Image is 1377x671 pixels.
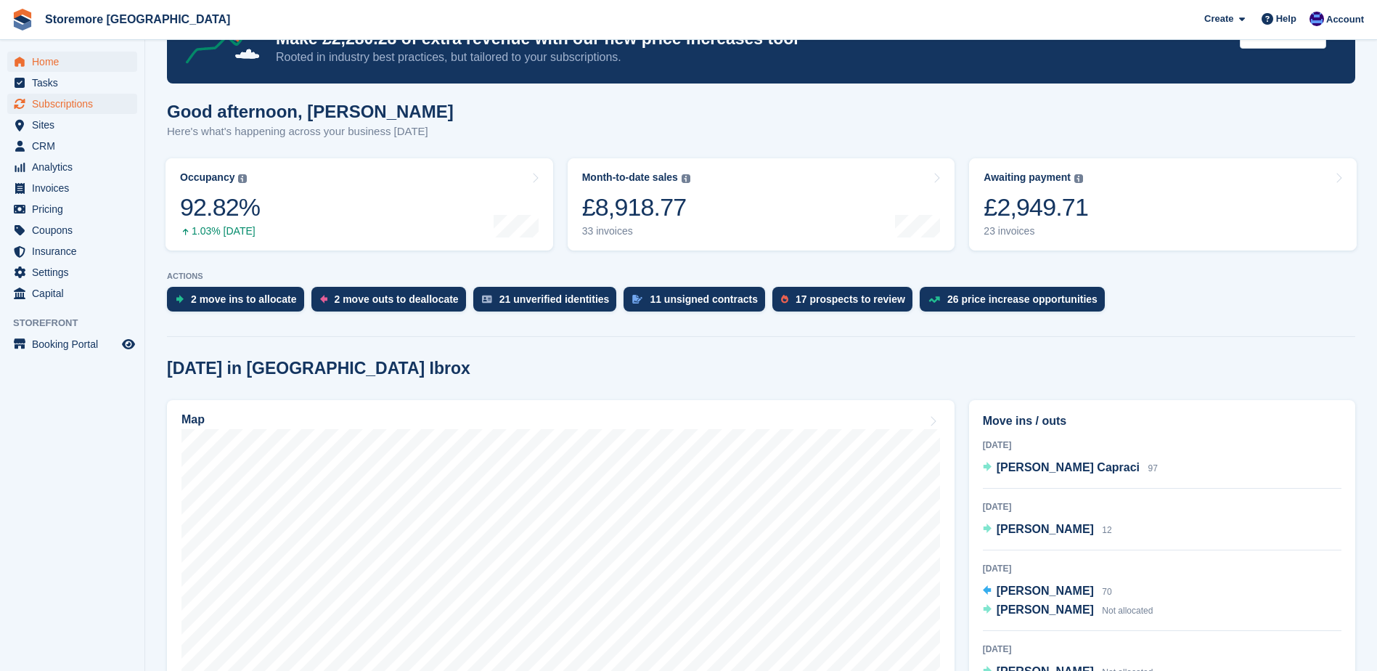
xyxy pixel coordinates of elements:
[984,225,1088,237] div: 23 invoices
[482,295,492,304] img: verify_identity-adf6edd0f0f0b5bbfe63781bf79b02c33cf7c696d77639b501bdc392416b5a36.svg
[582,192,690,222] div: £8,918.77
[928,296,940,303] img: price_increase_opportunities-93ffe204e8149a01c8c9dc8f82e8f89637d9d84a8eef4429ea346261dce0b2c0.svg
[32,199,119,219] span: Pricing
[920,287,1112,319] a: 26 price increase opportunities
[13,316,144,330] span: Storefront
[166,158,553,251] a: Occupancy 92.82% 1.03% [DATE]
[32,73,119,93] span: Tasks
[167,272,1355,281] p: ACTIONS
[983,643,1341,656] div: [DATE]
[238,174,247,183] img: icon-info-grey-7440780725fd019a000dd9b08b2336e03edf1995a4989e88bcd33f0948082b44.svg
[997,585,1094,597] span: [PERSON_NAME]
[7,241,137,261] a: menu
[180,225,260,237] div: 1.03% [DATE]
[1074,174,1083,183] img: icon-info-grey-7440780725fd019a000dd9b08b2336e03edf1995a4989e88bcd33f0948082b44.svg
[983,601,1153,620] a: [PERSON_NAME] Not allocated
[180,192,260,222] div: 92.82%
[167,287,311,319] a: 2 move ins to allocate
[167,102,454,121] h1: Good afternoon, [PERSON_NAME]
[983,562,1341,575] div: [DATE]
[997,523,1094,535] span: [PERSON_NAME]
[7,115,137,135] a: menu
[983,459,1158,478] a: [PERSON_NAME] Capraci 97
[624,287,772,319] a: 11 unsigned contracts
[7,199,137,219] a: menu
[1102,587,1111,597] span: 70
[32,157,119,177] span: Analytics
[32,115,119,135] span: Sites
[32,178,119,198] span: Invoices
[997,603,1094,616] span: [PERSON_NAME]
[7,262,137,282] a: menu
[32,52,119,72] span: Home
[568,158,955,251] a: Month-to-date sales £8,918.77 33 invoices
[180,171,234,184] div: Occupancy
[32,94,119,114] span: Subscriptions
[181,413,205,426] h2: Map
[176,295,184,304] img: move_ins_to_allocate_icon-fdf77a2bb77ea45bf5b3d319d69a93e2d87916cf1d5bf7949dd705db3b84f3ca.svg
[947,293,1098,305] div: 26 price increase opportunities
[39,7,236,31] a: Storemore [GEOGRAPHIC_DATA]
[983,521,1112,540] a: [PERSON_NAME] 12
[582,225,690,237] div: 33 invoices
[7,52,137,72] a: menu
[7,73,137,93] a: menu
[499,293,610,305] div: 21 unverified identities
[12,9,33,30] img: stora-icon-8386f47178a22dfd0bd8f6a31ec36ba5ce8667c1dd55bd0f319d3a0aa187defe.svg
[1102,525,1111,535] span: 12
[1204,12,1233,26] span: Create
[1102,606,1153,616] span: Not allocated
[997,461,1140,473] span: [PERSON_NAME] Capraci
[32,334,119,354] span: Booking Portal
[191,293,297,305] div: 2 move ins to allocate
[983,412,1341,430] h2: Move ins / outs
[32,136,119,156] span: CRM
[983,500,1341,513] div: [DATE]
[772,287,920,319] a: 17 prospects to review
[120,335,137,353] a: Preview store
[7,157,137,177] a: menu
[311,287,473,319] a: 2 move outs to deallocate
[650,293,758,305] div: 11 unsigned contracts
[32,283,119,304] span: Capital
[167,123,454,140] p: Here's what's happening across your business [DATE]
[335,293,459,305] div: 2 move outs to deallocate
[984,192,1088,222] div: £2,949.71
[7,94,137,114] a: menu
[167,359,470,378] h2: [DATE] in [GEOGRAPHIC_DATA] Ibrox
[983,439,1341,452] div: [DATE]
[781,295,788,304] img: prospect-51fa495bee0391a8d652442698ab0144808aea92771e9ea1ae160a38d050c398.svg
[7,136,137,156] a: menu
[1309,12,1324,26] img: Angela
[1276,12,1296,26] span: Help
[32,241,119,261] span: Insurance
[32,262,119,282] span: Settings
[632,295,642,304] img: contract_signature_icon-13c848040528278c33f63329250d36e43548de30e8caae1d1a13099fd9432cc5.svg
[7,178,137,198] a: menu
[473,287,624,319] a: 21 unverified identities
[7,283,137,304] a: menu
[983,582,1112,601] a: [PERSON_NAME] 70
[7,220,137,240] a: menu
[682,174,690,183] img: icon-info-grey-7440780725fd019a000dd9b08b2336e03edf1995a4989e88bcd33f0948082b44.svg
[276,49,1228,65] p: Rooted in industry best practices, but tailored to your subscriptions.
[984,171,1071,184] div: Awaiting payment
[1326,12,1364,27] span: Account
[32,220,119,240] span: Coupons
[7,334,137,354] a: menu
[969,158,1357,251] a: Awaiting payment £2,949.71 23 invoices
[582,171,678,184] div: Month-to-date sales
[1148,463,1157,473] span: 97
[320,295,327,304] img: move_outs_to_deallocate_icon-f764333ba52eb49d3ac5e1228854f67142a1ed5810a6f6cc68b1a99e826820c5.svg
[796,293,905,305] div: 17 prospects to review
